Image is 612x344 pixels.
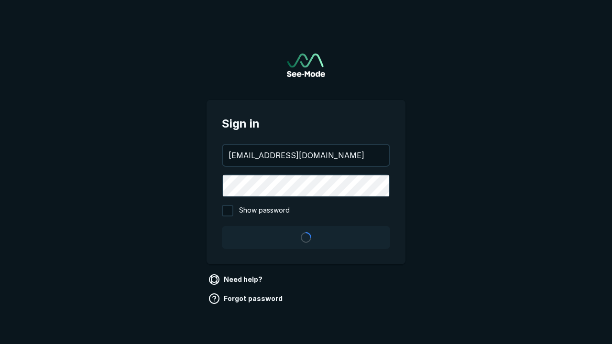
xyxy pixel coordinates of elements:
a: Forgot password [207,291,286,306]
a: Need help? [207,272,266,287]
span: Show password [239,205,290,216]
a: Go to sign in [287,54,325,77]
span: Sign in [222,115,390,132]
img: See-Mode Logo [287,54,325,77]
input: your@email.com [223,145,389,166]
